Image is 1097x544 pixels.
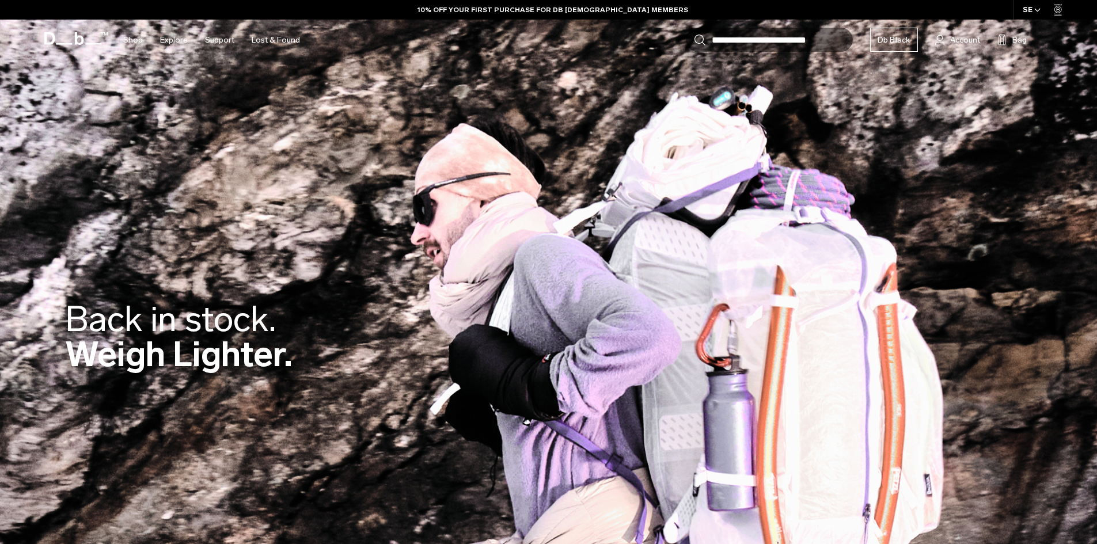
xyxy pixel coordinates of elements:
span: Account [950,34,980,46]
a: Support [205,20,234,60]
span: Bag [1012,34,1027,46]
span: Back in stock. [65,298,276,340]
button: Bag [997,33,1027,47]
a: 10% OFF YOUR FIRST PURCHASE FOR DB [DEMOGRAPHIC_DATA] MEMBERS [417,5,688,15]
a: Account [935,33,980,47]
h2: Weigh Lighter. [65,302,293,372]
nav: Main Navigation [115,20,309,60]
a: Shop [123,20,143,60]
a: Lost & Found [252,20,300,60]
a: Explore [160,20,188,60]
a: Db Black [870,28,918,52]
